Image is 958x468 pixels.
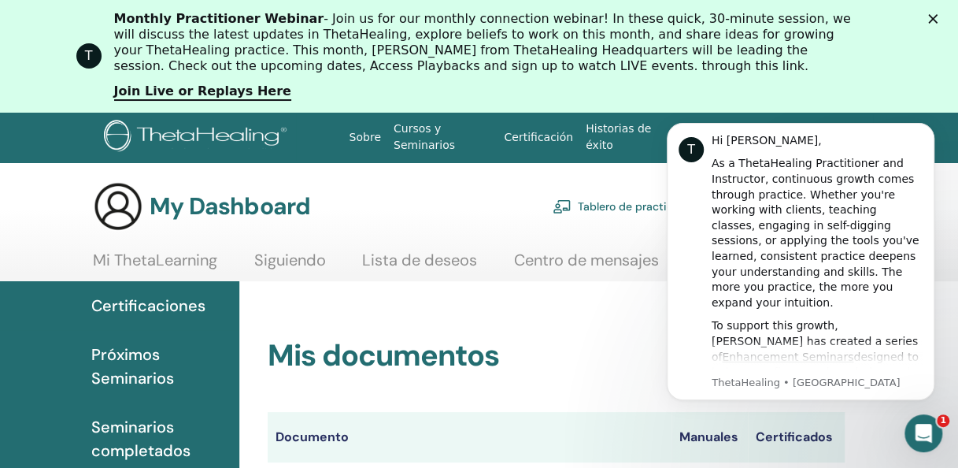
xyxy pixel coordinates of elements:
th: Certificados [748,412,845,462]
div: - Join us for our monthly connection webinar! In these quick, 30-minute session, we will discuss ... [114,11,857,74]
a: Sobre [343,123,387,152]
div: Profile image for ThetaHealing [76,43,102,69]
a: Certificación [497,123,579,152]
a: Historias de éxito [579,114,675,160]
a: Enhancement Seminars [80,251,211,264]
img: generic-user-icon.jpg [93,181,143,232]
span: Seminarios completados [91,415,227,462]
th: Manuales [671,412,748,462]
a: Tablero de practicantes [553,189,702,224]
img: logo.png [104,120,292,155]
a: Lista de deseos [362,251,477,281]
iframe: Intercom live chat [904,414,942,452]
span: 1 [937,414,949,427]
span: Próximos Seminarios [91,343,227,390]
p: Message from ThetaHealing, sent Ahora [68,277,279,291]
a: Centro de mensajes [514,251,659,281]
th: Documento [268,412,671,462]
div: Cerrar [928,14,944,24]
iframe: Intercom notifications mensaje [643,99,958,425]
div: To support this growth, [PERSON_NAME] has created a series of designed to help you refine your kn... [68,219,279,389]
span: Certificaciones [91,294,205,318]
b: Monthly Practitioner Webinar [114,11,324,26]
a: Cursos y Seminarios [387,114,497,160]
a: Mi ThetaLearning [93,251,217,281]
img: chalkboard-teacher.svg [553,199,571,214]
a: Join Live or Replays Here [114,84,291,101]
h2: Mis documentos [268,338,845,374]
h3: My Dashboard [150,192,310,221]
a: Siguiendo [254,251,326,281]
